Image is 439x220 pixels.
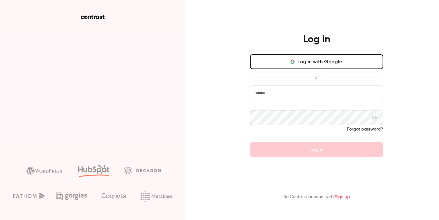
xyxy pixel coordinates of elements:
a: Sign up [335,195,350,199]
a: Forgot password? [347,127,383,131]
img: decagon [124,167,161,174]
button: Log in with Google [250,54,383,69]
h4: Log in [303,33,330,46]
p: No Contrast account yet? [283,194,350,200]
span: or [312,74,322,81]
